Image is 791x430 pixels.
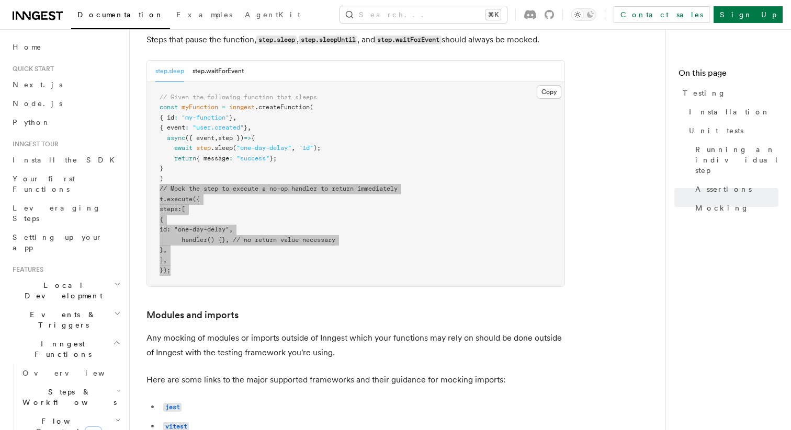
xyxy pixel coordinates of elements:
[182,103,218,111] span: myFunction
[340,6,507,23] button: Search...⌘K
[236,144,291,152] span: "one-day-delay"
[163,402,182,412] a: jest
[310,103,313,111] span: (
[185,134,214,142] span: ({ event
[256,36,297,44] code: step.sleep
[8,228,123,257] a: Setting up your app
[8,199,123,228] a: Leveraging Steps
[174,114,178,121] span: :
[229,155,233,162] span: :
[313,144,321,152] span: );
[13,175,75,193] span: Your first Functions
[691,140,778,180] a: Running an individual step
[236,155,269,162] span: "success"
[233,236,335,243] span: // no return value necessary
[22,369,130,377] span: Overview
[714,6,783,23] a: Sign Up
[174,155,196,162] span: return
[679,84,778,102] a: Testing
[160,165,163,172] span: }
[229,114,233,121] span: }
[683,88,726,98] span: Testing
[8,276,123,305] button: Local Development
[196,155,229,162] span: { message
[222,103,225,111] span: =
[160,205,178,213] span: steps
[244,134,251,142] span: =>
[214,134,218,142] span: ,
[679,67,778,84] h4: On this page
[71,3,170,29] a: Documentation
[8,169,123,199] a: Your first Functions
[163,195,193,203] span: .execute
[8,339,113,359] span: Inngest Functions
[193,124,244,131] span: "user.created"
[196,144,211,152] span: step
[13,118,51,126] span: Python
[689,107,770,117] span: Installation
[160,226,167,233] span: id
[160,103,178,111] span: const
[244,124,247,131] span: }
[8,334,123,364] button: Inngest Functions
[176,10,232,19] span: Examples
[160,114,174,121] span: { id
[167,226,171,233] span: :
[18,387,117,408] span: Steps & Workflows
[8,309,114,330] span: Events & Triggers
[571,8,596,21] button: Toggle dark mode
[13,80,62,89] span: Next.js
[211,144,233,152] span: .sleep
[160,94,317,101] span: // Given the following function that sleeps
[8,94,123,113] a: Node.js
[255,103,310,111] span: .createFunction
[182,205,185,213] span: [
[218,134,244,142] span: step })
[160,266,171,274] span: });
[691,180,778,199] a: Assertions
[685,121,778,140] a: Unit tests
[160,185,398,192] span: // Mock the step to execute a no-op handler to return immediately
[8,150,123,169] a: Install the SDK
[182,114,229,121] span: "my-function"
[160,175,163,182] span: )
[229,103,255,111] span: inngest
[269,155,277,162] span: };
[13,42,42,52] span: Home
[8,113,123,132] a: Python
[193,195,200,203] span: ({
[13,204,101,223] span: Leveraging Steps
[614,6,709,23] a: Contact sales
[163,257,167,264] span: ,
[174,144,193,152] span: await
[146,32,565,48] p: Steps that pause the function, , , and should always be mocked.
[245,10,300,19] span: AgentKit
[18,382,123,412] button: Steps & Workflows
[695,203,749,213] span: Mocking
[225,236,229,243] span: ,
[291,144,295,152] span: ,
[160,195,163,203] span: t
[537,85,561,99] button: Copy
[146,308,239,322] a: Modules and imports
[185,124,189,131] span: :
[233,114,236,121] span: ,
[13,156,121,164] span: Install the SDK
[695,184,752,194] span: Assertions
[375,36,441,44] code: step.waitForEvent
[689,125,743,136] span: Unit tests
[299,36,357,44] code: step.sleepUntil
[207,236,225,243] span: () {}
[8,38,123,56] a: Home
[251,134,255,142] span: {
[146,373,565,387] p: Here are some links to the major supported frameworks and their guidance for mocking imports:
[8,140,59,148] span: Inngest tour
[160,216,163,223] span: {
[18,364,123,382] a: Overview
[247,124,251,131] span: ,
[233,144,236,152] span: (
[691,199,778,217] a: Mocking
[170,3,239,28] a: Examples
[193,61,244,82] button: step.waitForEvent
[13,233,103,252] span: Setting up your app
